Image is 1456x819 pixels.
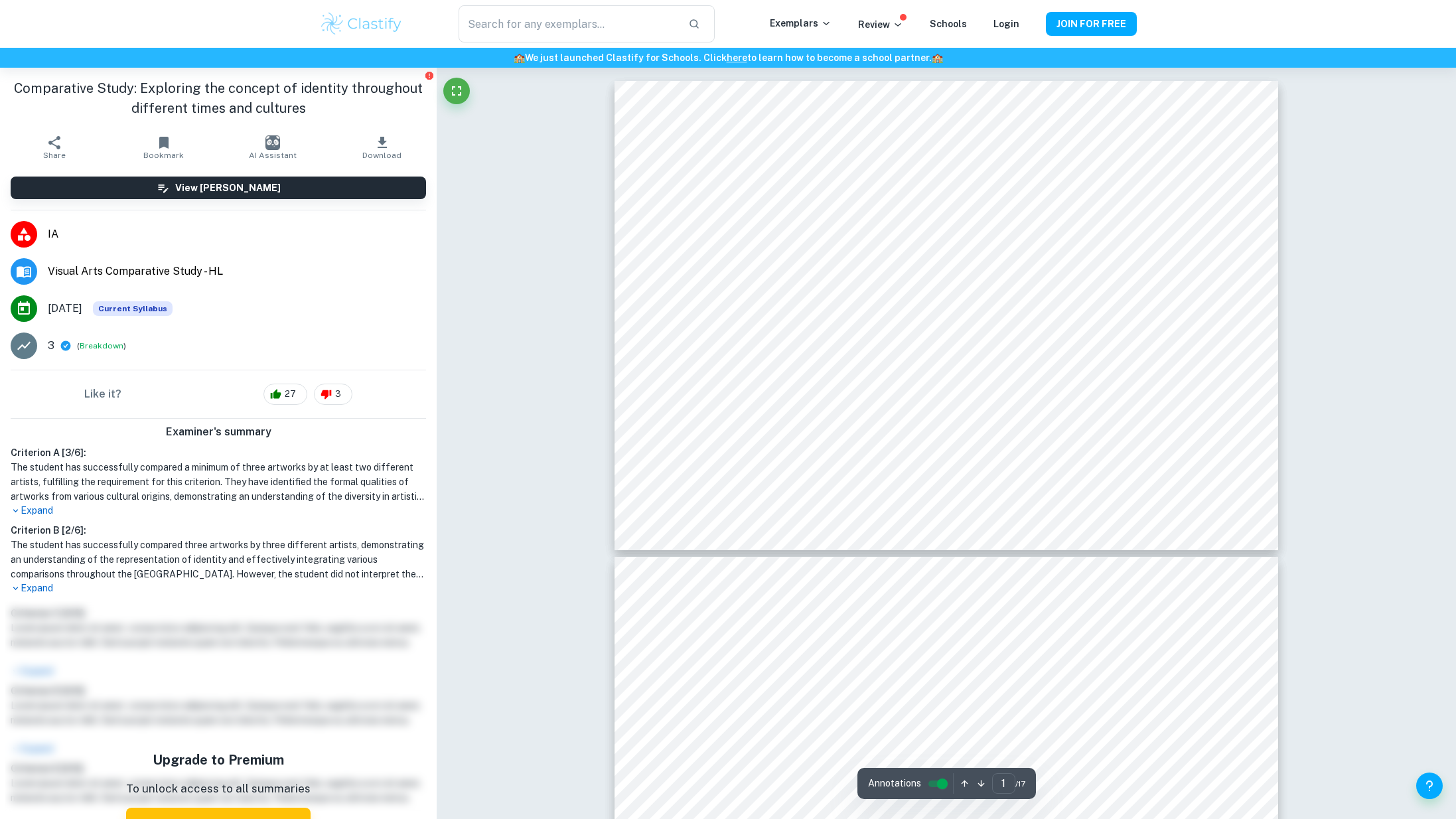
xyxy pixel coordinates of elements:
[314,384,352,405] div: 3
[43,151,66,160] span: Share
[11,538,426,581] h1: The student has successfully compared three artworks by three different artists, demonstrating an...
[328,129,437,166] button: Download
[362,151,401,160] span: Download
[80,340,123,352] button: Breakdown
[1046,12,1137,36] button: JOIN FOR FREE
[48,226,426,242] span: IA
[48,301,82,317] span: [DATE]
[109,129,219,166] button: Bookmark
[48,263,426,279] span: Visual Arts Comparative Study - HL
[3,50,1453,65] h6: We just launched Clastify for Schools. Click to learn how to become a school partner.
[514,52,525,63] span: 🏫
[249,151,297,160] span: AI Assistant
[11,581,426,595] p: Expand
[443,78,470,104] button: Fullscreen
[328,388,348,401] span: 3
[424,70,434,80] button: Report issue
[727,52,747,63] a: here
[459,5,678,42] input: Search for any exemplars...
[143,151,184,160] span: Bookmark
[48,338,54,354] p: 3
[5,424,431,440] h6: Examiner's summary
[93,301,173,316] span: Current Syllabus
[932,52,943,63] span: 🏫
[263,384,307,405] div: 27
[1416,773,1443,799] button: Help and Feedback
[175,181,281,195] h6: View [PERSON_NAME]
[93,301,173,316] div: This exemplar is based on the current syllabus. Feel free to refer to it for inspiration/ideas wh...
[126,750,311,770] h5: Upgrade to Premium
[11,78,426,118] h1: Comparative Study: Exploring the concept of identity throughout different times and cultures
[858,17,903,32] p: Review
[11,445,426,460] h6: Criterion A [ 3 / 6 ]:
[277,388,303,401] span: 27
[265,135,280,150] img: AI Assistant
[11,460,426,504] h1: The student has successfully compared a minimum of three artworks by at least two different artis...
[770,16,832,31] p: Exemplars
[11,177,426,199] button: View [PERSON_NAME]
[868,777,921,790] span: Annotations
[11,504,426,518] p: Expand
[319,11,403,37] img: Clastify logo
[218,129,328,166] button: AI Assistant
[84,386,121,402] h6: Like it?
[1015,778,1025,790] span: / 17
[993,19,1019,29] a: Login
[77,340,126,352] span: ( )
[930,19,967,29] a: Schools
[126,781,311,798] p: To unlock access to all summaries
[11,523,426,538] h6: Criterion B [ 2 / 6 ]:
